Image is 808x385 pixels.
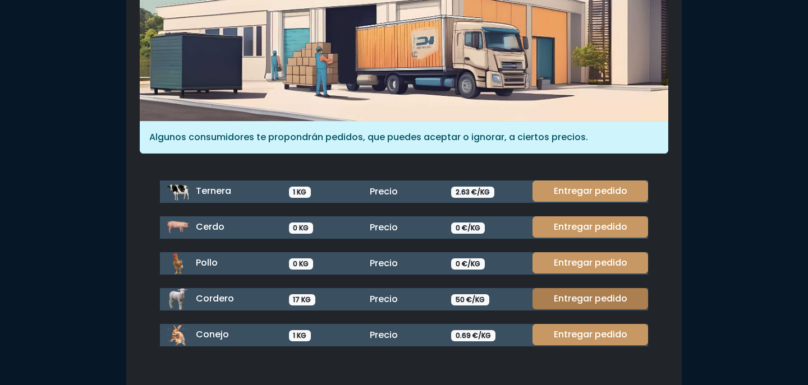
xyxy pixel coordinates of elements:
[363,257,444,270] div: Precio
[451,222,485,234] span: 0 €/KG
[140,121,668,154] div: Algunos consumidores te propondrán pedidos, que puedes aceptar o ignorar, a ciertos precios.
[196,220,224,233] span: Cerdo
[532,252,648,273] a: Entregar pedido
[451,294,489,305] span: 50 €/KG
[532,288,648,309] a: Entregar pedido
[363,293,444,306] div: Precio
[451,187,494,198] span: 2.63 €/KG
[532,180,648,202] a: Entregar pedido
[196,328,229,341] span: Conejo
[451,258,485,270] span: 0 €/KG
[196,256,218,269] span: Pollo
[289,294,316,305] span: 17 KG
[196,292,234,305] span: Cordero
[532,216,648,238] a: Entregar pedido
[289,258,314,270] span: 0 KG
[167,180,189,203] img: ternera.png
[363,221,444,234] div: Precio
[532,324,648,345] a: Entregar pedido
[289,222,314,234] span: 0 KG
[363,328,444,342] div: Precio
[167,216,189,239] img: cerdo.png
[289,330,311,341] span: 1 KG
[196,184,231,197] span: Ternera
[289,187,311,198] span: 1 KG
[167,252,189,275] img: pollo.png
[167,324,189,346] img: conejo.png
[451,330,495,341] span: 0.69 €/KG
[167,288,189,310] img: cordero.png
[363,185,444,198] div: Precio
